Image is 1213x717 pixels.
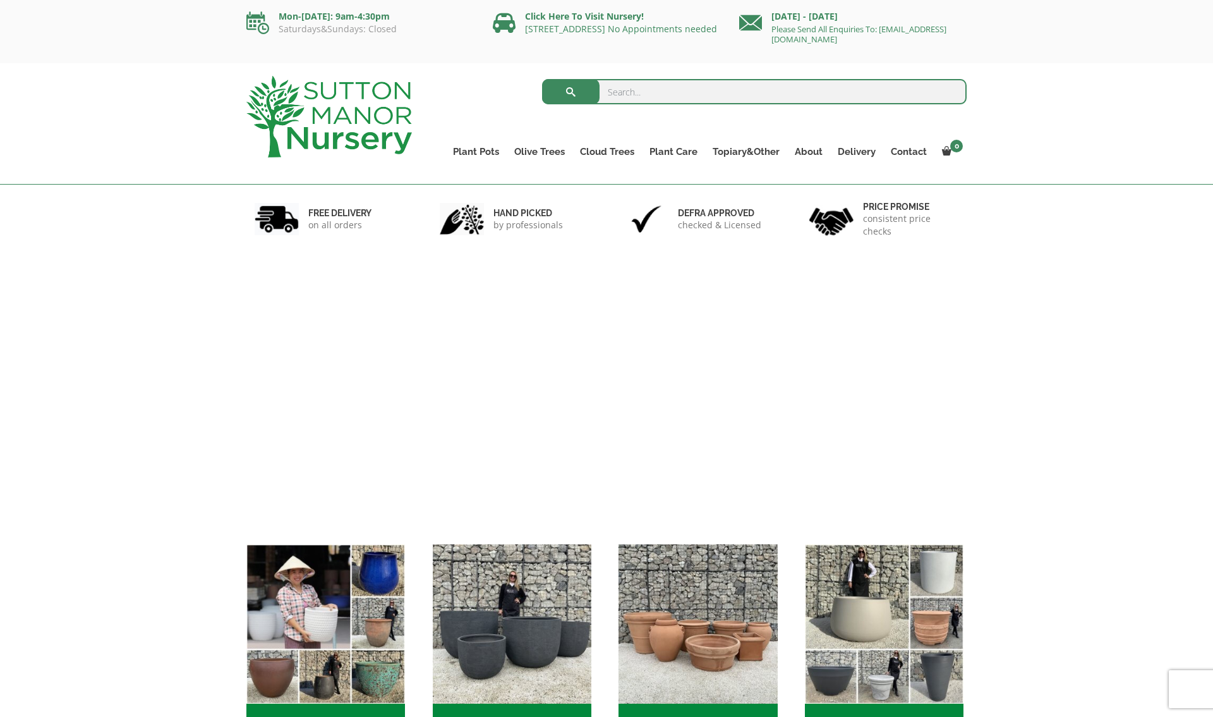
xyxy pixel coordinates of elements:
a: Olive Trees [507,143,572,161]
a: About [787,143,830,161]
p: Mon-[DATE]: 9am-4:30pm [246,9,474,24]
img: Home - 8194B7A3 2818 4562 B9DD 4EBD5DC21C71 1 105 c 1 [433,544,591,703]
a: [STREET_ADDRESS] No Appointments needed [525,23,717,35]
p: by professionals [493,219,563,231]
a: Click Here To Visit Nursery! [525,10,644,22]
img: 4.jpg [809,200,854,238]
img: 3.jpg [624,203,668,235]
a: Please Send All Enquiries To: [EMAIL_ADDRESS][DOMAIN_NAME] [771,23,946,45]
input: Search... [542,79,967,104]
p: consistent price checks [863,212,959,238]
img: Home - 1B137C32 8D99 4B1A AA2F 25D5E514E47D 1 105 c [619,544,777,703]
h6: Defra approved [678,207,761,219]
h6: FREE DELIVERY [308,207,371,219]
a: Contact [883,143,934,161]
a: Cloud Trees [572,143,642,161]
img: logo [246,76,412,157]
p: Saturdays&Sundays: Closed [246,24,474,34]
img: 1.jpg [255,203,299,235]
img: Home - 67232D1B A461 444F B0F6 BDEDC2C7E10B 1 105 c [805,544,963,703]
a: 0 [934,143,967,161]
img: 2.jpg [440,203,484,235]
p: [DATE] - [DATE] [739,9,967,24]
a: Plant Care [642,143,705,161]
p: on all orders [308,219,371,231]
h6: Price promise [863,201,959,212]
img: Home - 6E921A5B 9E2F 4B13 AB99 4EF601C89C59 1 105 c [246,544,405,703]
a: Plant Pots [445,143,507,161]
span: 0 [950,140,963,152]
p: checked & Licensed [678,219,761,231]
a: Delivery [830,143,883,161]
h6: hand picked [493,207,563,219]
a: Topiary&Other [705,143,787,161]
